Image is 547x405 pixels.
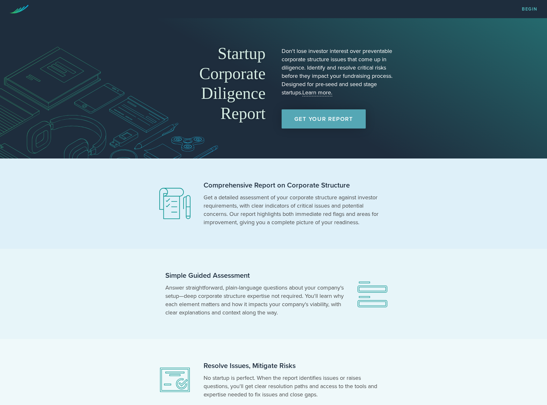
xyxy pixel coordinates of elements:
[204,193,382,226] p: Get a detailed assessment of your corporate structure against investor requirements, with clear i...
[204,181,382,190] h2: Comprehensive Report on Corporate Structure
[282,47,395,97] p: Don't lose investor interest over preventable corporate structure issues that come up in diligenc...
[204,374,382,399] p: No startup is perfect. When the report identifies issues or raises questions, you'll get clear re...
[204,361,382,371] h2: Resolve Issues, Mitigate Risks
[153,44,266,123] h1: Startup Corporate Diligence Report
[165,283,344,317] p: Answer straightforward, plain-language questions about your company's setup—deep corporate struct...
[282,109,366,129] a: Get Your Report
[165,271,344,280] h2: Simple Guided Assessment
[522,7,537,11] a: Begin
[302,89,332,96] a: Learn more.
